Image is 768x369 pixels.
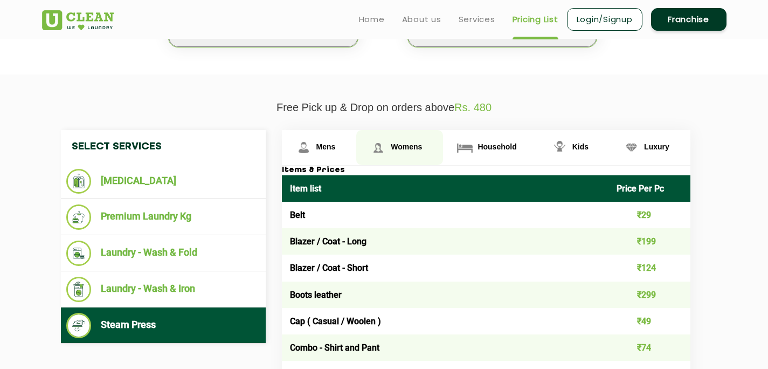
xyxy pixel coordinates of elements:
td: ₹29 [608,202,690,228]
li: Laundry - Wash & Iron [66,277,260,302]
a: Services [459,13,495,26]
td: ₹299 [608,282,690,308]
img: Household [455,138,474,157]
td: ₹199 [608,228,690,255]
img: Laundry - Wash & Fold [66,241,92,266]
a: Login/Signup [567,8,642,31]
p: Free Pick up & Drop on orders above [42,101,727,114]
img: Mens [294,138,313,157]
img: Laundry - Wash & Iron [66,277,92,302]
span: Mens [316,142,336,151]
td: Cap ( Casual / Woolen ) [282,308,609,334]
td: Blazer / Coat - Long [282,228,609,255]
td: ₹124 [608,255,690,281]
td: Combo - Shirt and Pant [282,334,609,361]
span: Womens [391,142,422,151]
th: Price Per Pc [608,175,690,202]
li: [MEDICAL_DATA] [66,169,260,194]
li: Steam Press [66,313,260,338]
span: Luxury [644,142,669,151]
h3: Items & Prices [282,166,690,175]
td: ₹49 [608,308,690,334]
a: Home [359,13,385,26]
li: Laundry - Wash & Fold [66,241,260,266]
a: Pricing List [513,13,558,26]
img: Womens [369,138,388,157]
img: UClean Laundry and Dry Cleaning [42,10,114,30]
img: Premium Laundry Kg [66,204,92,230]
li: Premium Laundry Kg [66,204,260,230]
img: Steam Press [66,313,92,338]
span: Kids [572,142,589,151]
a: Franchise [651,8,727,31]
td: Belt [282,202,609,228]
td: ₹74 [608,334,690,361]
img: Dry Cleaning [66,169,92,194]
td: Blazer / Coat - Short [282,255,609,281]
span: Rs. 480 [454,101,492,113]
a: About us [402,13,441,26]
img: Kids [550,138,569,157]
td: Boots leather [282,282,609,308]
h4: Select Services [61,130,266,163]
img: Luxury [622,138,641,157]
span: Household [478,142,516,151]
th: Item list [282,175,609,202]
